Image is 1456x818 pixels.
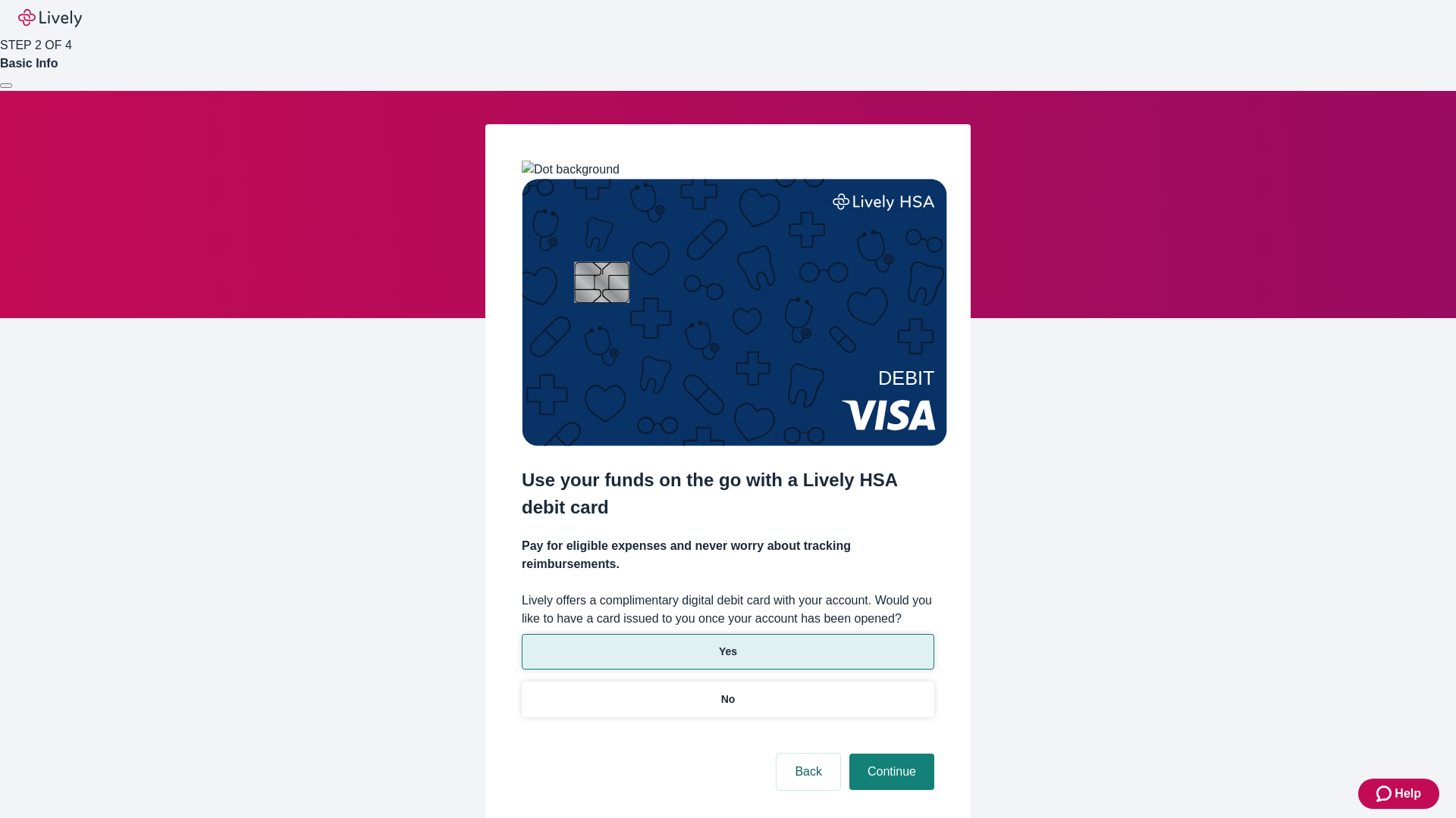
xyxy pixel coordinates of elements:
[522,179,947,446] img: Debit card
[522,467,934,521] h2: Use your funds on the go with a Lively HSA debit card
[18,9,82,27] img: Lively
[522,592,934,628] label: Lively offers a complimentary digital debit card with your account. Would you like to have a card...
[522,537,934,573] h4: Pay for eligible expenses and never worry about tracking reimbursements.
[522,634,934,670] button: Yes
[849,754,934,790] button: Continue
[777,754,840,790] button: Back
[719,644,737,660] p: Yes
[1395,785,1421,803] span: Help
[1376,785,1395,803] svg: Zendesk support icon
[522,161,620,179] img: Dot background
[522,682,934,717] button: No
[721,692,736,707] p: No
[1358,779,1439,809] button: Zendesk support iconHelp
